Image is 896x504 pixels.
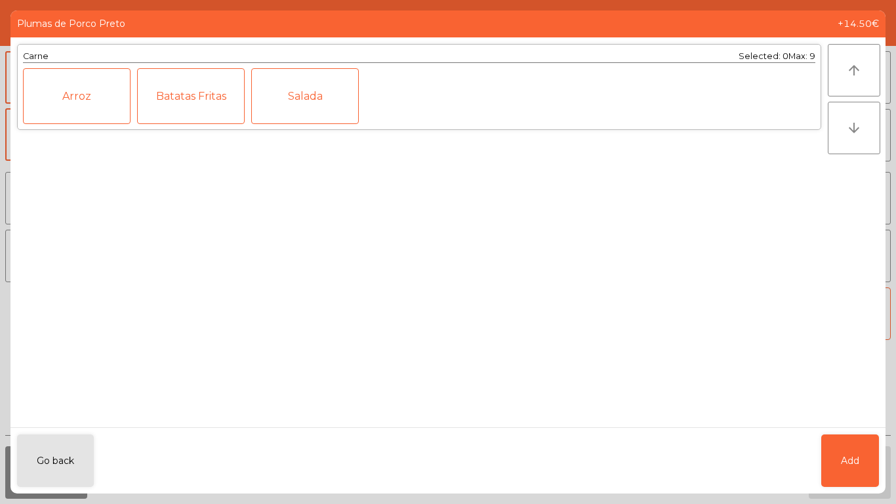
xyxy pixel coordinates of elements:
[739,51,788,61] span: Selected: 0
[838,17,879,31] span: +14.50€
[137,68,245,124] div: Batatas Fritas
[17,434,94,487] button: Go back
[251,68,359,124] div: Salada
[23,50,49,62] div: Carne
[841,454,859,468] span: Add
[846,62,862,78] i: arrow_upward
[821,434,879,487] button: Add
[846,120,862,136] i: arrow_downward
[23,68,131,124] div: Arroz
[788,51,815,61] span: Max: 9
[828,44,880,96] button: arrow_upward
[17,17,125,31] span: Plumas de Porco Preto
[828,102,880,154] button: arrow_downward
